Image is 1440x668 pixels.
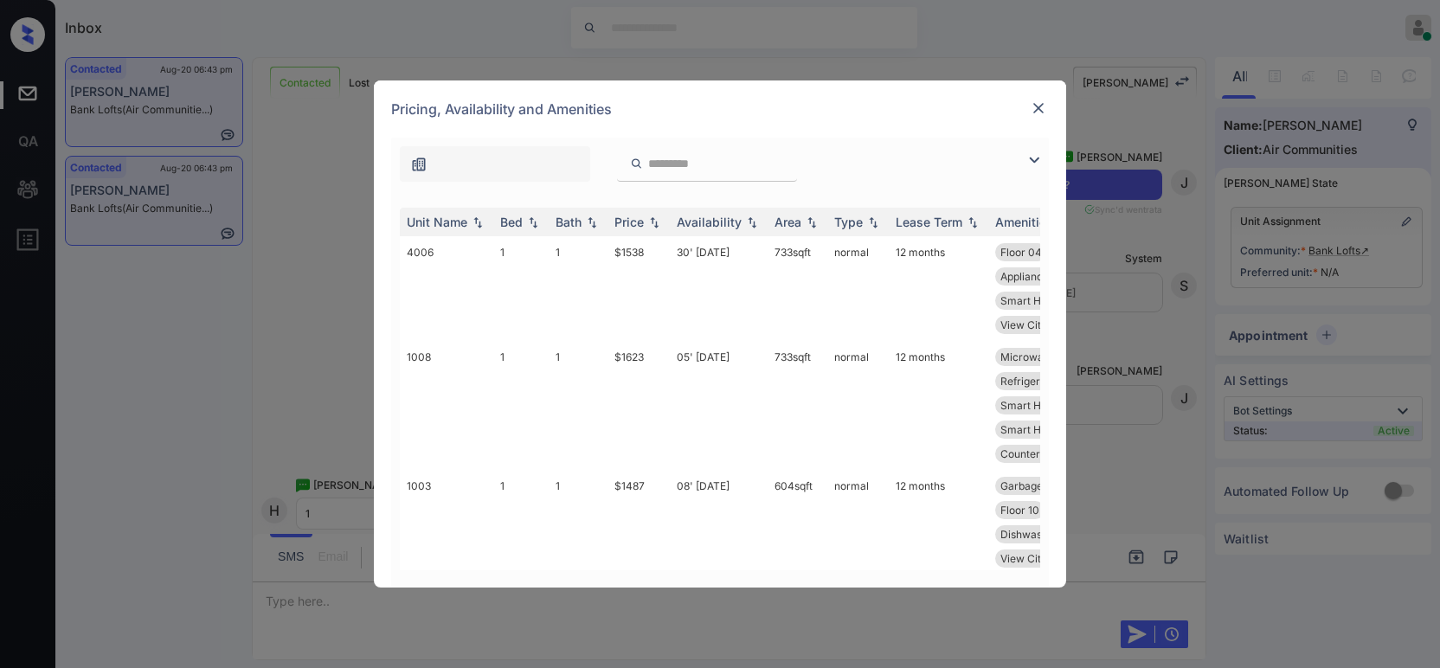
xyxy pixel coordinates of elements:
img: sorting [743,216,761,228]
span: Floor 10 [1000,504,1039,517]
span: Floor 04 [1000,246,1042,259]
td: 733 sqft [768,341,827,470]
div: Bed [500,215,523,229]
td: 1 [493,470,549,575]
td: 733 sqft [768,236,827,341]
img: sorting [524,216,542,228]
img: sorting [583,216,601,228]
span: Countertops Gra... [1000,447,1090,460]
div: Pricing, Availability and Amenities [374,80,1066,138]
td: $1538 [607,236,670,341]
span: Smart Home Door... [1000,399,1096,412]
span: Garbage disposa... [1000,479,1090,492]
div: Price [614,215,644,229]
div: Type [834,215,863,229]
td: normal [827,470,889,575]
td: 1003 [400,470,493,575]
div: Bath [556,215,582,229]
td: normal [827,236,889,341]
img: sorting [469,216,486,228]
td: 1 [493,236,549,341]
span: View City [1000,552,1047,565]
img: icon-zuma [410,156,427,173]
td: 12 months [889,236,988,341]
img: close [1030,100,1047,117]
td: 05' [DATE] [670,341,768,470]
td: 1 [493,341,549,470]
span: Smart Home Ther... [1000,423,1096,436]
div: Amenities [995,215,1053,229]
span: Dishwasher [1000,528,1058,541]
span: Appliances Stai... [1000,270,1083,283]
img: icon-zuma [630,156,643,171]
td: 30' [DATE] [670,236,768,341]
td: 1 [549,470,607,575]
td: 1008 [400,341,493,470]
td: 08' [DATE] [670,470,768,575]
td: normal [827,341,889,470]
td: $1487 [607,470,670,575]
img: sorting [964,216,981,228]
span: Smart Home Door... [1000,294,1096,307]
td: 1 [549,236,607,341]
div: Unit Name [407,215,467,229]
td: 1 [549,341,607,470]
div: Lease Term [896,215,962,229]
span: Refrigerator Le... [1000,375,1083,388]
td: 4006 [400,236,493,341]
img: sorting [646,216,663,228]
span: Microwave [1000,350,1056,363]
img: sorting [865,216,882,228]
img: icon-zuma [1024,150,1045,170]
span: View City [1000,318,1047,331]
td: 12 months [889,470,988,575]
div: Area [775,215,801,229]
div: Availability [677,215,742,229]
td: $1623 [607,341,670,470]
td: 604 sqft [768,470,827,575]
td: 12 months [889,341,988,470]
img: sorting [803,216,820,228]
